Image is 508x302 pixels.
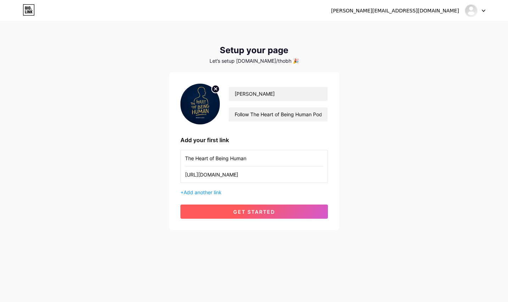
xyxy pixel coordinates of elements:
[180,205,328,219] button: get started
[180,84,220,124] img: profile pic
[185,167,323,183] input: URL (https://instagram.com/yourname)
[229,87,327,101] input: Your name
[180,136,328,144] div: Add your first link
[169,58,339,64] div: Let’s setup [DOMAIN_NAME]/thobh 🎉
[331,7,459,15] div: [PERSON_NAME][EMAIL_ADDRESS][DOMAIN_NAME]
[169,45,339,55] div: Setup your page
[184,189,222,195] span: Add another link
[464,4,478,17] img: thobh
[180,189,328,196] div: +
[229,107,327,122] input: bio
[233,209,275,215] span: get started
[185,150,323,166] input: Link name (My Instagram)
